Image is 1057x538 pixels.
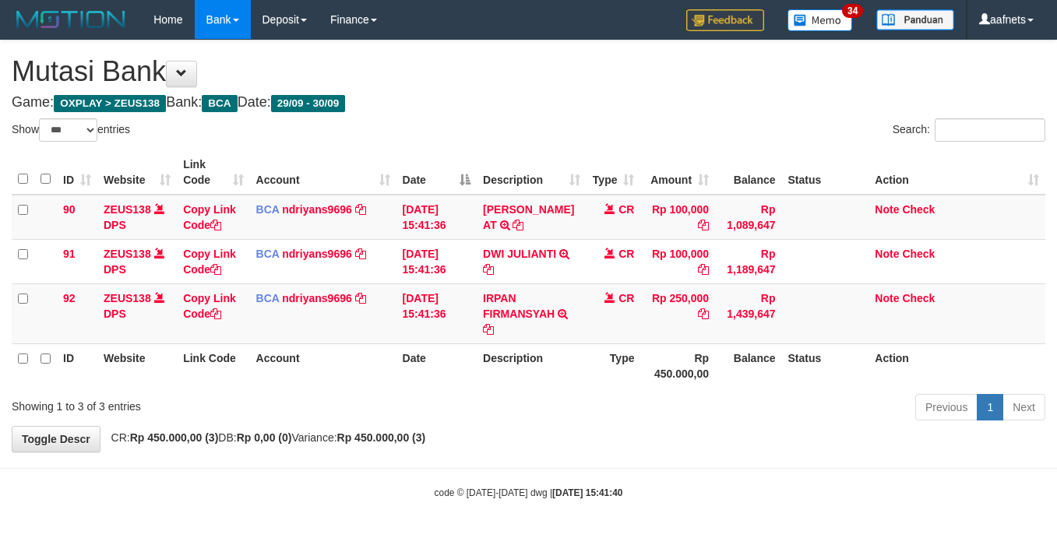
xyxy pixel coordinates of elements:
[282,292,352,304] a: ndriyans9696
[842,4,863,18] span: 34
[1002,394,1045,420] a: Next
[396,343,477,388] th: Date
[977,394,1003,420] a: 1
[483,203,574,231] a: [PERSON_NAME] AT
[483,248,556,260] a: DWI JULIANTI
[640,239,715,283] td: Rp 100,000
[271,95,346,112] span: 29/09 - 30/09
[902,203,935,216] a: Check
[477,150,586,195] th: Description: activate to sort column ascending
[875,292,899,304] a: Note
[183,248,236,276] a: Copy Link Code
[282,248,352,260] a: ndriyans9696
[97,239,177,283] td: DPS
[97,343,177,388] th: Website
[435,487,623,498] small: code © [DATE]-[DATE] dwg |
[698,219,709,231] a: Copy Rp 100,000 to clipboard
[355,248,366,260] a: Copy ndriyans9696 to clipboard
[935,118,1045,142] input: Search:
[250,343,396,388] th: Account
[57,343,97,388] th: ID
[715,195,781,240] td: Rp 1,089,647
[715,283,781,343] td: Rp 1,439,647
[483,263,494,276] a: Copy DWI JULIANTI to clipboard
[130,431,219,444] strong: Rp 450.000,00 (3)
[483,292,555,320] a: IRPAN FIRMANSYAH
[12,392,428,414] div: Showing 1 to 3 of 3 entries
[177,343,249,388] th: Link Code
[12,56,1045,87] h1: Mutasi Bank
[396,283,477,343] td: [DATE] 15:41:36
[782,150,869,195] th: Status
[618,248,634,260] span: CR
[12,426,100,452] a: Toggle Descr
[202,95,237,112] span: BCA
[715,150,781,195] th: Balance
[12,95,1045,111] h4: Game: Bank: Date:
[715,239,781,283] td: Rp 1,189,647
[587,343,641,388] th: Type
[256,203,280,216] span: BCA
[63,203,76,216] span: 90
[915,394,978,420] a: Previous
[57,150,97,195] th: ID: activate to sort column ascending
[618,292,634,304] span: CR
[104,292,151,304] a: ZEUS138
[477,343,586,388] th: Description
[97,195,177,240] td: DPS
[902,248,935,260] a: Check
[640,283,715,343] td: Rp 250,000
[63,292,76,304] span: 92
[237,431,292,444] strong: Rp 0,00 (0)
[875,248,899,260] a: Note
[104,431,426,444] span: CR: DB: Variance:
[869,343,1045,388] th: Action
[552,487,622,498] strong: [DATE] 15:41:40
[183,203,236,231] a: Copy Link Code
[782,343,869,388] th: Status
[337,431,426,444] strong: Rp 450.000,00 (3)
[256,248,280,260] span: BCA
[396,239,477,283] td: [DATE] 15:41:36
[640,343,715,388] th: Rp 450.000,00
[869,150,1045,195] th: Action: activate to sort column ascending
[686,9,764,31] img: Feedback.jpg
[618,203,634,216] span: CR
[250,150,396,195] th: Account: activate to sort column ascending
[54,95,166,112] span: OXPLAY > ZEUS138
[97,283,177,343] td: DPS
[256,292,280,304] span: BCA
[893,118,1045,142] label: Search:
[876,9,954,30] img: panduan.png
[12,118,130,142] label: Show entries
[513,219,523,231] a: Copy ABDUL RAFIQ RIF AT to clipboard
[902,292,935,304] a: Check
[177,150,249,195] th: Link Code: activate to sort column ascending
[355,203,366,216] a: Copy ndriyans9696 to clipboard
[875,203,899,216] a: Note
[587,150,641,195] th: Type: activate to sort column ascending
[63,248,76,260] span: 91
[12,8,130,31] img: MOTION_logo.png
[355,292,366,304] a: Copy ndriyans9696 to clipboard
[640,150,715,195] th: Amount: activate to sort column ascending
[183,292,236,320] a: Copy Link Code
[396,195,477,240] td: [DATE] 15:41:36
[396,150,477,195] th: Date: activate to sort column descending
[104,248,151,260] a: ZEUS138
[104,203,151,216] a: ZEUS138
[97,150,177,195] th: Website: activate to sort column ascending
[640,195,715,240] td: Rp 100,000
[282,203,352,216] a: ndriyans9696
[39,118,97,142] select: Showentries
[483,323,494,336] a: Copy IRPAN FIRMANSYAH to clipboard
[715,343,781,388] th: Balance
[698,308,709,320] a: Copy Rp 250,000 to clipboard
[698,263,709,276] a: Copy Rp 100,000 to clipboard
[787,9,853,31] img: Button%20Memo.svg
